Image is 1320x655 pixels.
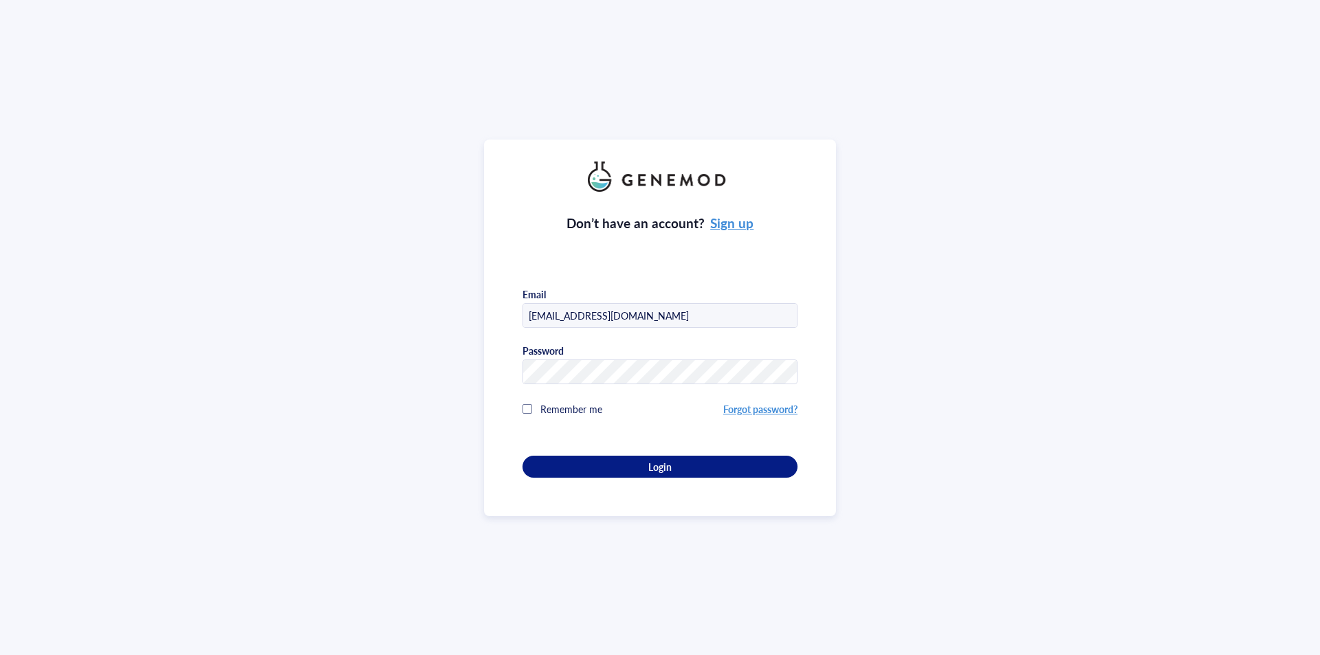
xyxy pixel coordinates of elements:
[648,460,672,473] span: Login
[710,214,753,232] a: Sign up
[566,214,754,233] div: Don’t have an account?
[522,456,797,478] button: Login
[588,162,732,192] img: genemod_logo_light-BcqUzbGq.png
[723,402,797,416] a: Forgot password?
[522,288,546,300] div: Email
[540,402,602,416] span: Remember me
[522,344,564,357] div: Password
